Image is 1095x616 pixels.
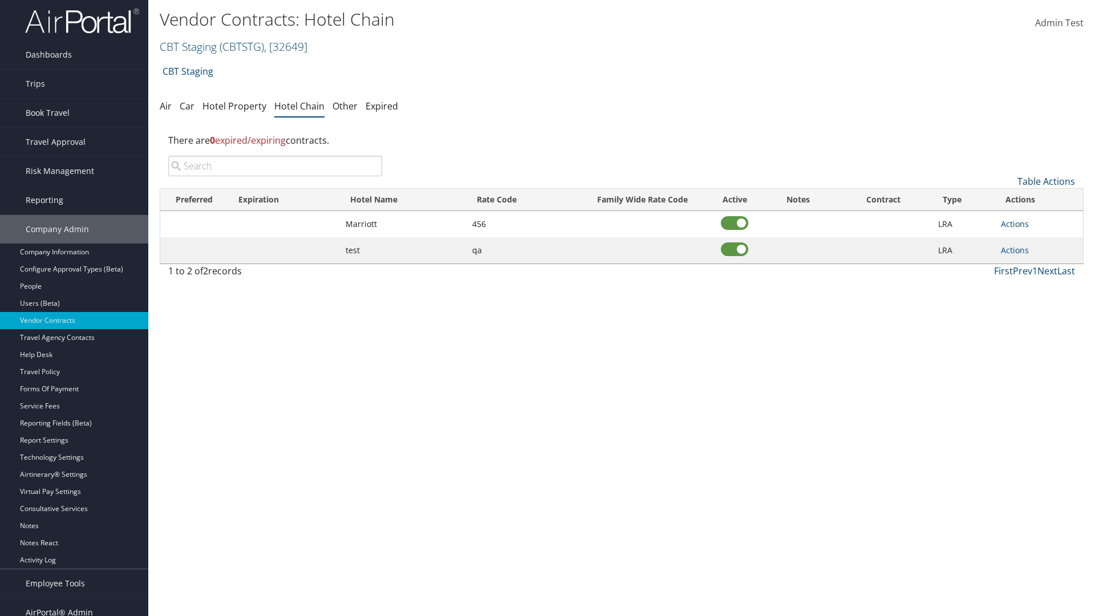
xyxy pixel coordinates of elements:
div: There are contracts. [160,125,1084,156]
th: Type: activate to sort column ascending [932,189,996,211]
a: Admin Test [1035,6,1084,41]
input: Search [168,156,382,176]
span: Travel Approval [26,128,86,156]
a: Prev [1013,265,1032,277]
span: Trips [26,70,45,98]
div: 1 to 2 of records [168,264,382,283]
span: Book Travel [26,99,70,127]
td: 456 [467,211,577,237]
a: Hotel Chain [274,100,325,112]
a: Expired [366,100,398,112]
img: airportal-logo.png [25,7,139,34]
td: LRA [932,237,996,264]
h1: Vendor Contracts: Hotel Chain [160,7,776,31]
th: Active: activate to sort column ascending [708,189,761,211]
span: ( CBTSTG ) [220,39,264,54]
td: qa [467,237,577,264]
th: Rate Code: activate to sort column ascending [467,189,577,211]
td: LRA [932,211,996,237]
td: test [340,237,467,264]
td: Marriott [340,211,467,237]
span: Dashboards [26,40,72,69]
span: expired/expiring [210,134,286,147]
span: , [ 32649 ] [264,39,307,54]
a: Car [180,100,194,112]
span: 2 [203,265,208,277]
th: Actions [995,189,1083,211]
th: Preferred: activate to sort column ascending [160,189,228,211]
th: Expiration: activate to sort column ascending [228,189,340,211]
a: 1 [1032,265,1037,277]
a: CBT Staging [163,60,213,83]
a: Hotel Property [202,100,266,112]
a: Table Actions [1017,175,1075,188]
strong: 0 [210,134,215,147]
a: First [994,265,1013,277]
a: Last [1057,265,1075,277]
span: Admin Test [1035,17,1084,29]
a: Other [332,100,358,112]
span: Employee Tools [26,569,85,598]
span: Company Admin [26,215,89,244]
a: Actions [1001,245,1029,256]
th: Hotel Name: activate to sort column ascending [340,189,467,211]
a: Actions [1001,218,1029,229]
a: Air [160,100,172,112]
span: Reporting [26,186,63,214]
th: Contract: activate to sort column ascending [834,189,932,211]
span: Risk Management [26,157,94,185]
th: Notes: activate to sort column ascending [761,189,835,211]
a: CBT Staging [160,39,307,54]
a: Next [1037,265,1057,277]
th: Family Wide Rate Code: activate to sort column ascending [577,189,708,211]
